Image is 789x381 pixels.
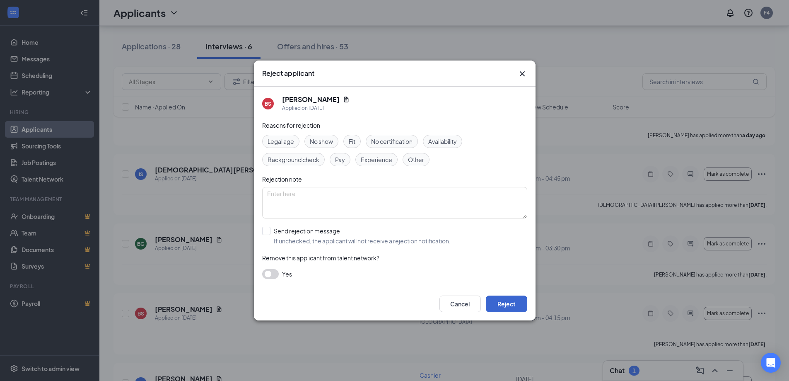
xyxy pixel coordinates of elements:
svg: Document [343,96,350,103]
div: Applied on [DATE] [282,104,350,112]
span: Other [408,155,424,164]
span: Fit [349,137,355,146]
svg: Cross [517,69,527,79]
h5: [PERSON_NAME] [282,95,340,104]
button: Cancel [439,296,481,312]
span: No show [310,137,333,146]
span: Remove this applicant from talent network? [262,254,379,262]
button: Reject [486,296,527,312]
button: Close [517,69,527,79]
div: BS [265,100,271,107]
span: Pay [335,155,345,164]
span: Legal age [268,137,294,146]
h3: Reject applicant [262,69,314,78]
span: Rejection note [262,175,302,183]
span: Experience [361,155,392,164]
span: Background check [268,155,319,164]
span: Yes [282,269,292,279]
span: No certification [371,137,413,146]
span: Reasons for rejection [262,121,320,129]
div: Open Intercom Messenger [761,353,781,373]
span: Availability [428,137,457,146]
